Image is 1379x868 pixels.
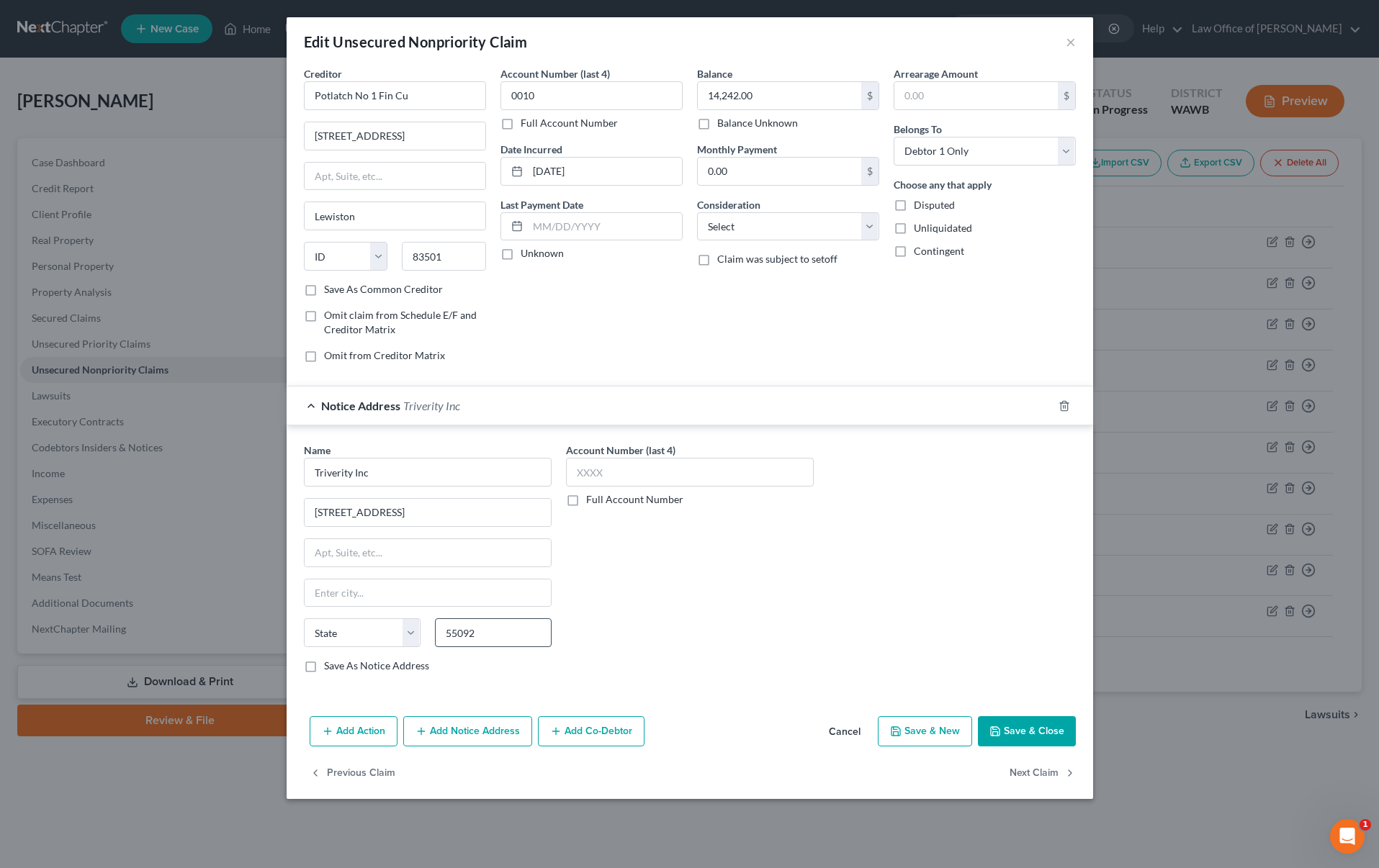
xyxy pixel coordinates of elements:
[978,716,1076,746] button: Save & Close
[698,158,861,185] input: 0.00
[305,499,551,526] input: Enter address...
[914,222,972,234] span: Unliquidated
[305,122,485,150] input: Enter address...
[310,758,395,788] button: Previous Claim
[586,492,683,507] label: Full Account Number
[528,213,682,240] input: MM/DD/YYYY
[500,197,583,212] label: Last Payment Date
[861,158,879,185] div: $
[304,444,331,456] span: Name
[878,716,972,746] button: Save & New
[1010,758,1076,788] button: Next Claim
[817,718,872,746] button: Cancel
[566,458,814,487] input: XXXX
[1058,82,1075,109] div: $
[403,716,532,746] button: Add Notice Address
[304,458,552,487] input: Search by name...
[305,539,551,566] input: Apt, Suite, etc...
[500,66,610,81] label: Account Number (last 4)
[305,163,485,190] input: Apt, Suite, etc...
[321,399,400,412] span: Notice Address
[861,82,879,109] div: $
[310,716,397,746] button: Add Action
[324,349,445,361] span: Omit from Creditor Matrix
[894,66,978,81] label: Arrearage Amount
[698,82,861,109] input: 0.00
[914,245,964,257] span: Contingent
[717,116,798,130] label: Balance Unknown
[305,579,551,607] input: Enter city...
[894,177,992,192] label: Choose any that apply
[324,309,477,335] span: Omit claim from Schedule E/F and Creditor Matrix
[1330,819,1365,854] iframe: Intercom live chat
[697,197,760,212] label: Consideration
[1066,33,1076,50] button: ×
[538,716,644,746] button: Add Co-Debtor
[914,199,955,211] span: Disputed
[697,142,777,157] label: Monthly Payment
[521,116,618,130] label: Full Account Number
[894,123,942,135] span: Belongs To
[304,32,528,52] div: Edit Unsecured Nonpriority Claim
[717,253,837,265] span: Claim was subject to setoff
[528,158,682,185] input: MM/DD/YYYY
[304,68,342,80] span: Creditor
[304,81,486,110] input: Search creditor by name...
[566,443,675,458] label: Account Number (last 4)
[521,246,564,261] label: Unknown
[324,282,443,297] label: Save As Common Creditor
[894,82,1058,109] input: 0.00
[324,659,429,673] label: Save As Notice Address
[500,142,562,157] label: Date Incurred
[402,242,486,271] input: Enter zip...
[403,399,460,412] span: Triverity Inc
[305,202,485,230] input: Enter city...
[435,618,552,647] input: Enter zip..
[1360,819,1371,831] span: 1
[500,81,683,110] input: XXXX
[697,66,732,81] label: Balance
